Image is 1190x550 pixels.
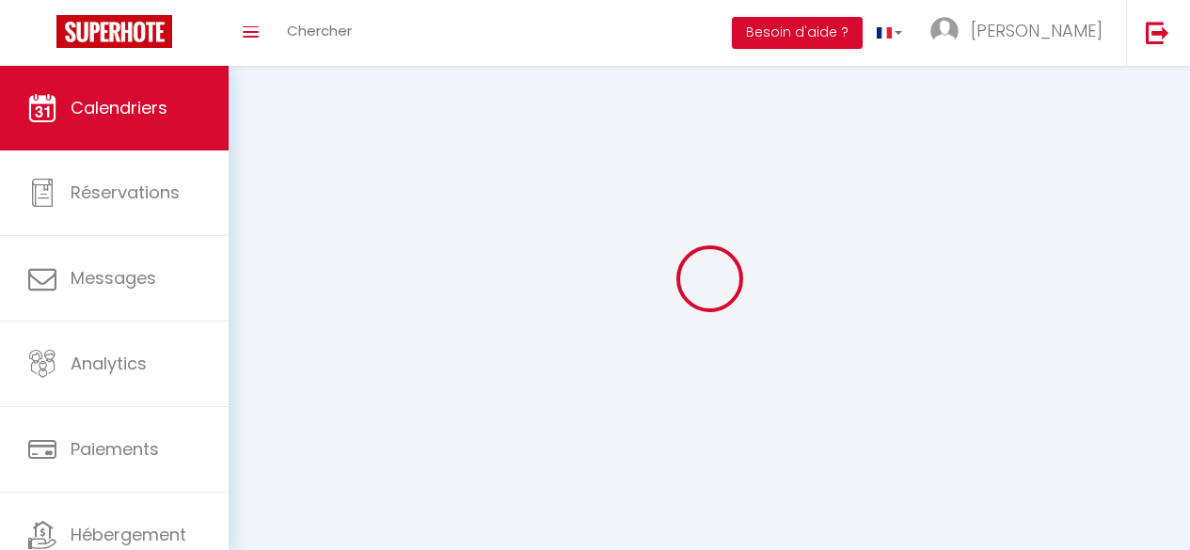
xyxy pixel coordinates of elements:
span: Analytics [71,352,147,375]
img: Super Booking [56,15,172,48]
span: Chercher [287,21,352,40]
span: Paiements [71,437,159,461]
span: [PERSON_NAME] [971,19,1103,42]
button: Besoin d'aide ? [732,17,863,49]
iframe: Chat [1110,465,1176,536]
span: Messages [71,266,156,290]
img: logout [1146,21,1169,44]
span: Calendriers [71,96,167,119]
img: ... [930,17,959,45]
span: Réservations [71,181,180,204]
span: Hébergement [71,523,186,546]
